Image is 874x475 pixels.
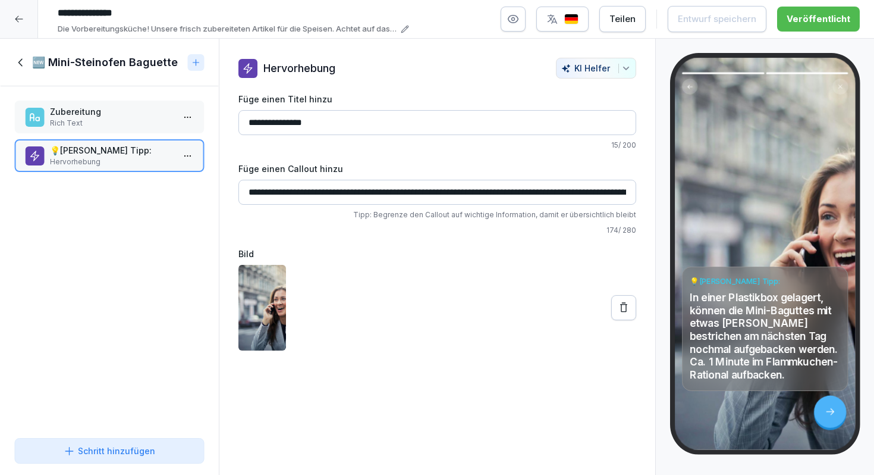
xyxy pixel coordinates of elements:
[238,140,636,151] p: 15 / 200
[50,144,174,157] p: 💡[PERSON_NAME] Tipp:
[668,6,766,32] button: Entwurf speichern
[787,12,850,26] div: Veröffentlicht
[238,248,636,260] label: Bild
[556,58,636,79] button: KI Helfer
[238,225,636,236] p: 174 / 280
[58,23,397,35] p: Die Vorbereitungsküche! Unsere frisch zubereiteten Artikel für die Speisen. Achtet auf das Emoji ...
[690,276,840,286] h4: 💡[PERSON_NAME] Tipp:
[238,162,636,175] label: Füge einen Callout hinzu
[14,101,205,133] div: ZubereitungRich Text
[14,139,205,172] div: 💡[PERSON_NAME] Tipp:Hervorhebung
[50,157,174,167] p: Hervorhebung
[263,60,335,76] p: Hervorhebung
[50,105,174,118] p: Zubereitung
[32,55,178,70] h1: 🆕 Mini-Steinofen Baguette
[238,265,286,351] img: sw4sbh2jeoyad92rmr3z42zy.png
[599,6,646,32] button: Teilen
[238,210,636,220] p: Tipp: Begrenze den Callout auf wichtige Information, damit er übersichtlich bleibt
[14,438,205,464] button: Schritt hinzufügen
[678,12,756,26] div: Entwurf speichern
[50,118,174,129] p: Rich Text
[64,445,155,457] div: Schritt hinzufügen
[609,12,636,26] div: Teilen
[690,291,840,382] p: In einer Plastikbox gelagert, können die Mini-Baguttes mit etwas [PERSON_NAME] bestrichen am näch...
[238,93,636,105] label: Füge einen Titel hinzu
[777,7,860,32] button: Veröffentlicht
[564,14,579,25] img: de.svg
[561,63,631,73] div: KI Helfer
